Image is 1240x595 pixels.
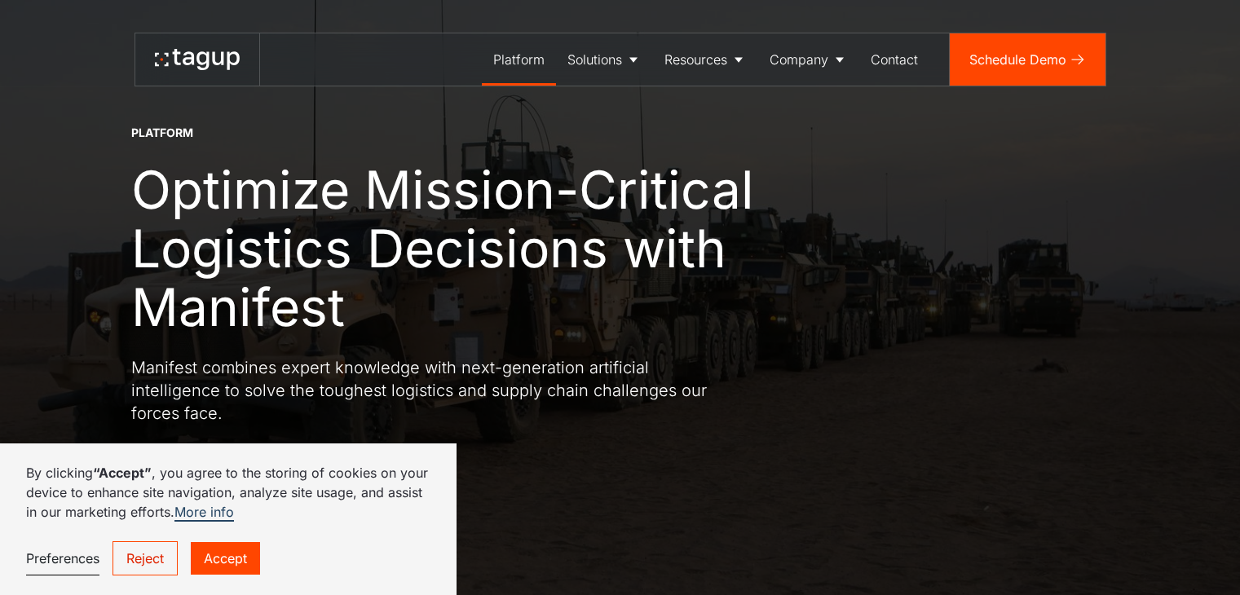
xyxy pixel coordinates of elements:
div: Company [770,50,828,69]
a: Accept [191,542,260,575]
div: Schedule Demo [969,50,1066,69]
a: Contact [859,33,929,86]
a: More info [174,504,234,522]
div: Contact [871,50,918,69]
a: Schedule Demo [950,33,1105,86]
div: Resources [664,50,727,69]
h1: Optimize Mission-Critical Logistics Decisions with Manifest [131,161,816,337]
a: Reject [113,541,178,575]
a: Platform [482,33,556,86]
div: Solutions [567,50,622,69]
p: Manifest combines expert knowledge with next-generation artificial intelligence to solve the toug... [131,356,718,425]
p: By clicking , you agree to the storing of cookies on your device to enhance site navigation, anal... [26,463,430,522]
a: Company [758,33,859,86]
a: Solutions [556,33,653,86]
strong: “Accept” [93,465,152,481]
div: Platform [131,125,193,141]
a: Preferences [26,542,99,575]
div: Platform [493,50,545,69]
a: Resources [653,33,758,86]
